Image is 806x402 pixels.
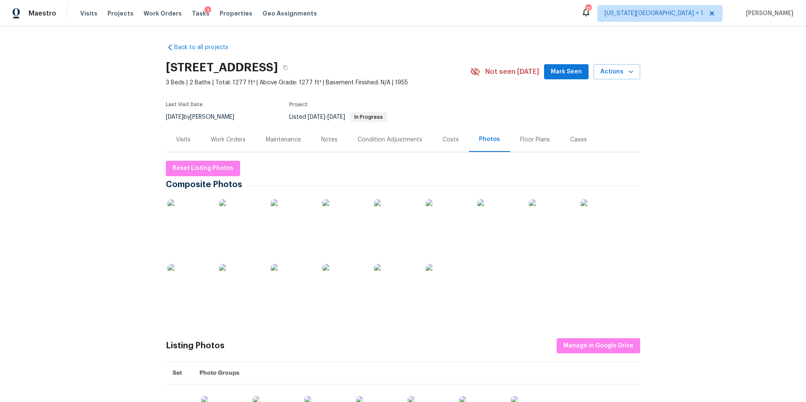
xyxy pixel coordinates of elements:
div: Maintenance [266,136,301,144]
span: Tasks [192,10,209,16]
span: Listed [289,114,387,120]
div: Visits [176,136,191,144]
span: Reset Listing Photos [173,163,233,174]
div: Photos [479,135,500,144]
div: Notes [321,136,338,144]
button: Copy Address [278,60,293,75]
span: Visits [80,9,97,18]
span: Geo Assignments [262,9,317,18]
span: [DATE] [308,114,325,120]
span: [DATE] [327,114,345,120]
a: Back to all projects [166,43,246,52]
div: 17 [585,5,591,13]
div: by [PERSON_NAME] [166,112,244,122]
span: Not seen [DATE] [485,68,539,76]
span: Projects [107,9,133,18]
span: Project [289,102,308,107]
span: Mark Seen [551,67,582,77]
span: Composite Photos [166,180,246,189]
span: 3 Beds | 2 Baths | Total: 1277 ft² | Above Grade: 1277 ft² | Basement Finished: N/A | 1955 [166,78,470,87]
button: Reset Listing Photos [166,161,240,176]
span: [DATE] [166,114,183,120]
span: Maestro [29,9,56,18]
h2: [STREET_ADDRESS] [166,63,278,72]
th: Photo Groups [193,362,640,384]
div: Floor Plans [520,136,550,144]
div: 1 [204,6,211,15]
span: Work Orders [144,9,182,18]
span: Manage in Google Drive [563,341,633,351]
span: - [308,114,345,120]
span: Properties [220,9,252,18]
button: Actions [594,64,640,80]
button: Mark Seen [544,64,589,80]
span: [PERSON_NAME] [743,9,793,18]
div: Work Orders [211,136,246,144]
div: Condition Adjustments [358,136,422,144]
span: Last Visit Date [166,102,203,107]
span: [US_STATE][GEOGRAPHIC_DATA] + 1 [604,9,703,18]
th: Set [166,362,193,384]
div: Costs [442,136,459,144]
div: Listing Photos [166,342,225,350]
span: Actions [600,67,633,77]
span: In Progress [351,115,386,120]
button: Manage in Google Drive [557,338,640,354]
div: Cases [570,136,587,144]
